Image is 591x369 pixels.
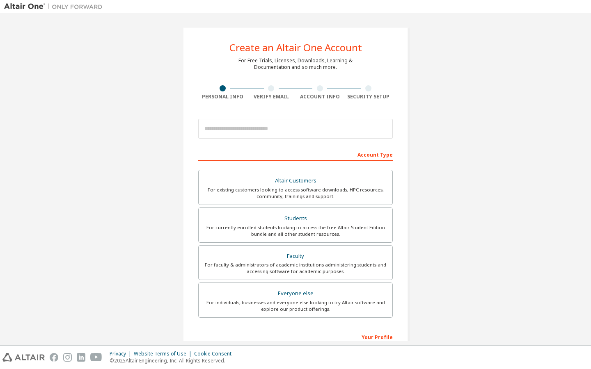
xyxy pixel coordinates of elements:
img: altair_logo.svg [2,353,45,362]
div: Faculty [204,251,387,262]
img: Altair One [4,2,107,11]
div: For existing customers looking to access software downloads, HPC resources, community, trainings ... [204,187,387,200]
div: Account Type [198,148,393,161]
div: Your Profile [198,330,393,343]
img: linkedin.svg [77,353,85,362]
div: Everyone else [204,288,387,299]
div: For faculty & administrators of academic institutions administering students and accessing softwa... [204,262,387,275]
div: Create an Altair One Account [229,43,362,52]
img: youtube.svg [90,353,102,362]
div: Cookie Consent [194,351,236,357]
div: Website Terms of Use [134,351,194,357]
div: For Free Trials, Licenses, Downloads, Learning & Documentation and so much more. [238,57,353,71]
p: © 2025 Altair Engineering, Inc. All Rights Reserved. [110,357,236,364]
div: Privacy [110,351,134,357]
img: instagram.svg [63,353,72,362]
div: For individuals, businesses and everyone else looking to try Altair software and explore our prod... [204,299,387,312]
div: Verify Email [247,93,296,100]
div: Account Info [295,93,344,100]
div: Altair Customers [204,175,387,187]
img: facebook.svg [50,353,58,362]
div: Students [204,213,387,224]
div: Security Setup [344,93,393,100]
div: For currently enrolled students looking to access the free Altair Student Edition bundle and all ... [204,224,387,237]
div: Personal Info [198,93,247,100]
